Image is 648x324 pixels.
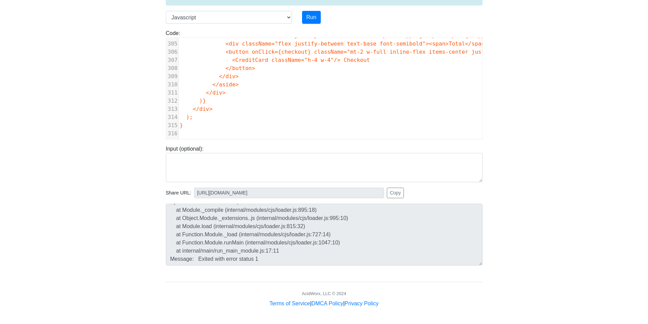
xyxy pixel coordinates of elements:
[193,106,212,112] span: </div>
[166,40,178,48] div: 305
[186,114,193,120] span: );
[166,121,178,130] div: 315
[225,65,255,71] span: </button>
[166,105,178,113] div: 313
[161,29,488,139] div: Code:
[219,73,239,80] span: </div>
[194,188,384,198] input: No share available yet
[166,130,178,138] div: 316
[166,89,178,97] div: 311
[180,122,183,129] span: }
[166,64,178,72] div: 308
[166,48,178,56] div: 306
[166,81,178,89] div: 310
[199,98,206,104] span: )}
[269,300,378,308] div: | |
[269,301,310,306] a: Terms of Service
[206,89,226,96] span: </div>
[212,81,239,88] span: </aside>
[345,301,379,306] a: Privacy Policy
[166,113,178,121] div: 314
[166,72,178,81] div: 309
[161,145,488,182] div: Input (optional):
[387,188,404,198] button: Copy
[166,189,191,197] span: Share URL:
[312,301,343,306] a: DMCA Policy
[302,11,321,24] button: Run
[166,97,178,105] div: 312
[166,56,178,64] div: 307
[225,40,613,47] span: <div className="flex justify-between text-base font-semibold"><span>Total</span><span>{fmt.format...
[232,57,370,63] span: <CreditCard className="h-4 w-4"/> Checkout
[302,290,346,297] div: AcidWorx, LLC © 2024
